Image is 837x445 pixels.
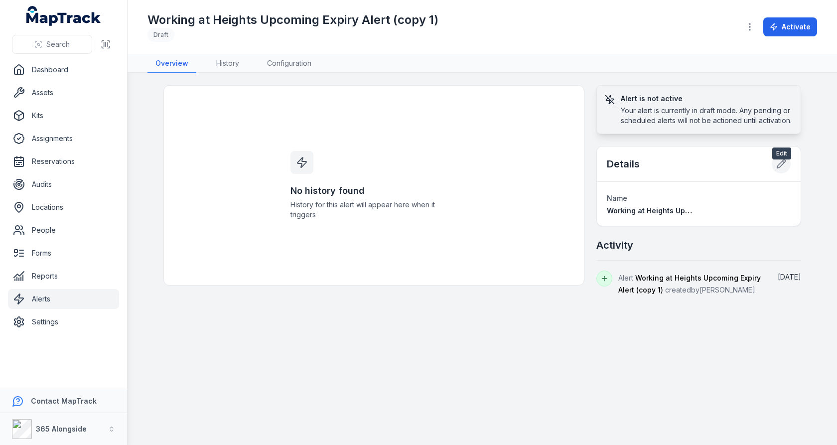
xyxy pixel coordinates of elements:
[607,157,640,171] h2: Details
[208,54,247,73] a: History
[8,266,119,286] a: Reports
[8,243,119,263] a: Forms
[8,129,119,148] a: Assignments
[621,94,793,104] h3: Alert is not active
[763,17,817,36] button: Activate
[26,6,101,26] a: MapTrack
[8,151,119,171] a: Reservations
[772,148,791,159] span: Edit
[147,12,438,28] h1: Working at Heights Upcoming Expiry Alert (copy 1)
[36,425,87,433] strong: 365 Alongside
[290,184,458,198] h3: No history found
[259,54,319,73] a: Configuration
[621,106,793,126] div: Your alert is currently in draft mode. Any pending or scheduled alerts will not be actioned until...
[778,273,801,281] time: 04/09/2025, 12:43:26 pm
[31,397,97,405] strong: Contact MapTrack
[607,194,627,202] span: Name
[618,274,761,294] span: Alert created by [PERSON_NAME]
[290,200,458,220] span: History for this alert will appear here when it triggers
[607,206,782,215] span: Working at Heights Upcoming Expiry Alert (copy 1)
[8,312,119,332] a: Settings
[778,273,801,281] span: [DATE]
[618,274,761,294] span: Working at Heights Upcoming Expiry Alert (copy 1)
[147,54,196,73] a: Overview
[46,39,70,49] span: Search
[8,83,119,103] a: Assets
[147,28,174,42] div: Draft
[12,35,92,54] button: Search
[8,197,119,217] a: Locations
[596,238,633,252] h2: Activity
[8,289,119,309] a: Alerts
[8,106,119,126] a: Kits
[8,220,119,240] a: People
[8,174,119,194] a: Audits
[8,60,119,80] a: Dashboard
